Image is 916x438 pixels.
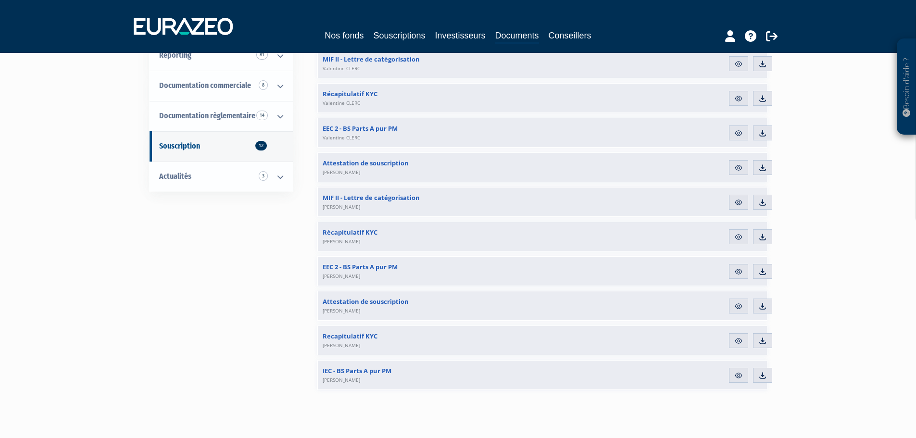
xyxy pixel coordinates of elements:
[323,134,360,141] span: Valentine CLERC
[758,94,767,103] img: download.svg
[373,29,425,42] a: Souscriptions
[256,111,268,120] span: 14
[323,332,377,349] span: Recapitulatif KYC
[150,131,293,162] a: Souscription12
[758,198,767,207] img: download.svg
[734,60,743,68] img: eye.svg
[734,267,743,276] img: eye.svg
[323,238,360,245] span: [PERSON_NAME]
[159,141,200,150] span: Souscription
[758,302,767,311] img: download.svg
[758,267,767,276] img: download.svg
[318,153,601,182] a: Attestation de souscription[PERSON_NAME]
[901,44,912,130] p: Besoin d'aide ?
[259,171,268,181] span: 3
[323,376,360,383] span: [PERSON_NAME]
[256,50,268,60] span: 81
[318,118,601,147] a: EEC 2 - BS Parts A pur PMValentine CLERC
[734,129,743,138] img: eye.svg
[323,159,409,176] span: Attestation de souscription
[159,111,255,120] span: Documentation règlementaire
[495,29,539,44] a: Documents
[323,55,420,72] span: MIF II - Lettre de catégorisation
[758,60,767,68] img: download.svg
[323,89,377,107] span: Récapitulatif KYC
[134,18,233,35] img: 1732889491-logotype_eurazeo_blanc_rvb.png
[734,233,743,241] img: eye.svg
[318,49,601,78] a: MIF II - Lettre de catégorisationValentine CLERC
[323,124,398,141] span: EEC 2 - BS Parts A pur PM
[159,50,191,60] span: Reporting
[318,326,601,355] a: Recapitulatif KYC[PERSON_NAME]
[323,169,360,175] span: [PERSON_NAME]
[323,273,360,279] span: [PERSON_NAME]
[323,263,398,280] span: EEC 2 - BS Parts A pur PM
[159,81,251,90] span: Documentation commerciale
[323,100,360,106] span: Valentine CLERC
[323,366,391,384] span: IEC - BS Parts A pur PM
[758,163,767,172] img: download.svg
[150,162,293,192] a: Actualités 3
[734,302,743,311] img: eye.svg
[758,371,767,380] img: download.svg
[734,337,743,345] img: eye.svg
[734,371,743,380] img: eye.svg
[318,257,601,286] a: EEC 2 - BS Parts A pur PM[PERSON_NAME]
[318,84,601,113] a: Récapitulatif KYCValentine CLERC
[150,71,293,101] a: Documentation commerciale 8
[758,129,767,138] img: download.svg
[259,80,268,90] span: 8
[159,172,191,181] span: Actualités
[318,222,601,251] a: Récapitulatif KYC[PERSON_NAME]
[150,101,293,131] a: Documentation règlementaire 14
[758,337,767,345] img: download.svg
[323,65,360,72] span: Valentine CLERC
[318,291,601,320] a: Attestation de souscription[PERSON_NAME]
[549,29,591,42] a: Conseillers
[323,203,360,210] span: [PERSON_NAME]
[318,188,601,216] a: MIF II - Lettre de catégorisation[PERSON_NAME]
[323,297,409,314] span: Attestation de souscription
[734,94,743,103] img: eye.svg
[318,361,601,389] a: IEC - BS Parts A pur PM[PERSON_NAME]
[323,228,377,245] span: Récapitulatif KYC
[734,163,743,172] img: eye.svg
[323,342,360,349] span: [PERSON_NAME]
[734,198,743,207] img: eye.svg
[325,29,364,42] a: Nos fonds
[758,233,767,241] img: download.svg
[435,29,485,42] a: Investisseurs
[150,40,293,71] a: Reporting 81
[255,141,267,150] span: 12
[323,307,360,314] span: [PERSON_NAME]
[323,193,420,211] span: MIF II - Lettre de catégorisation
